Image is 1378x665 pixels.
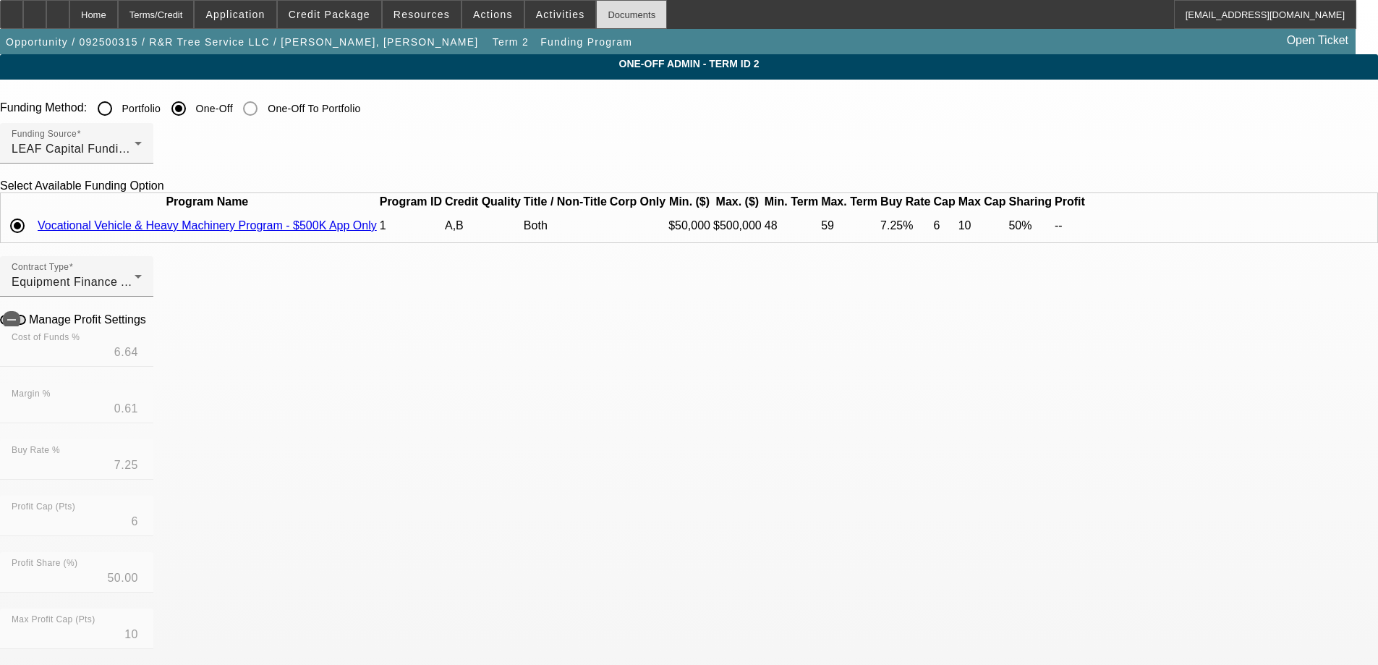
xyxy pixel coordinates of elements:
[12,130,77,139] mat-label: Funding Source
[1281,28,1354,53] a: Open Ticket
[764,211,819,241] td: 48
[536,9,585,20] span: Activities
[488,29,534,55] button: Term 2
[1054,195,1086,209] th: Profit
[537,29,636,55] button: Funding Program
[12,389,51,399] mat-label: Margin %
[12,615,95,624] mat-label: Max Profit Cap (Pts)
[1008,211,1052,241] td: 50%
[668,195,711,209] th: Min. ($)
[195,1,276,28] button: Application
[12,333,80,342] mat-label: Cost of Funds %
[38,219,377,232] a: Vocational Vehicle & Heavy Machinery Program - $500K App Only
[932,195,956,209] th: Cap
[525,1,596,28] button: Activities
[379,195,443,209] th: Program ID
[37,195,378,209] th: Program Name
[1054,211,1086,241] td: --
[26,313,146,326] label: Manage Profit Settings
[820,211,878,241] td: 59
[523,211,608,241] td: Both
[444,211,522,241] td: A,B
[394,9,450,20] span: Resources
[540,36,632,48] span: Funding Program
[473,9,513,20] span: Actions
[462,1,524,28] button: Actions
[932,211,956,241] td: 6
[119,101,161,116] label: Portfolio
[958,211,1007,241] td: 10
[193,101,233,116] label: One-Off
[1008,195,1052,209] th: Sharing
[12,263,69,272] mat-label: Contract Type
[880,195,931,209] th: Buy Rate
[713,195,762,209] th: Max. ($)
[880,211,931,241] td: 7.25%
[383,1,461,28] button: Resources
[12,276,180,288] span: Equipment Finance Agreement
[820,195,878,209] th: Max. Term
[764,195,819,209] th: Min. Term
[12,143,161,155] span: LEAF Capital Funding, LLC
[278,1,381,28] button: Credit Package
[12,559,77,568] mat-label: Profit Share (%)
[668,211,711,241] td: $50,000
[11,58,1367,69] span: One-Off Admin - Term ID 2
[523,195,608,209] th: Title / Non-Title
[12,446,60,455] mat-label: Buy Rate %
[12,502,75,512] mat-label: Profit Cap (Pts)
[289,9,370,20] span: Credit Package
[444,195,522,209] th: Credit Quality
[958,195,1007,209] th: Max Cap
[6,36,478,48] span: Opportunity / 092500315 / R&R Tree Service LLC / [PERSON_NAME], [PERSON_NAME]
[379,211,443,241] td: 1
[713,211,762,241] td: $500,000
[493,36,529,48] span: Term 2
[205,9,265,20] span: Application
[609,195,666,209] th: Corp Only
